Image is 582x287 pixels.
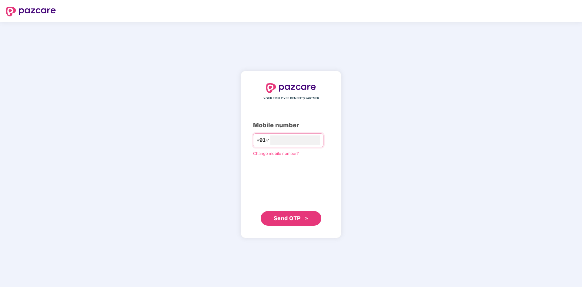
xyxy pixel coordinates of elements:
[266,83,316,93] img: logo
[256,136,266,144] span: +91
[6,7,56,16] img: logo
[263,96,319,101] span: YOUR EMPLOYEE BENEFITS PARTNER
[274,215,301,221] span: Send OTP
[261,211,321,226] button: Send OTPdouble-right
[266,138,269,142] span: down
[305,217,309,221] span: double-right
[253,151,299,156] a: Change mobile number?
[253,121,329,130] div: Mobile number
